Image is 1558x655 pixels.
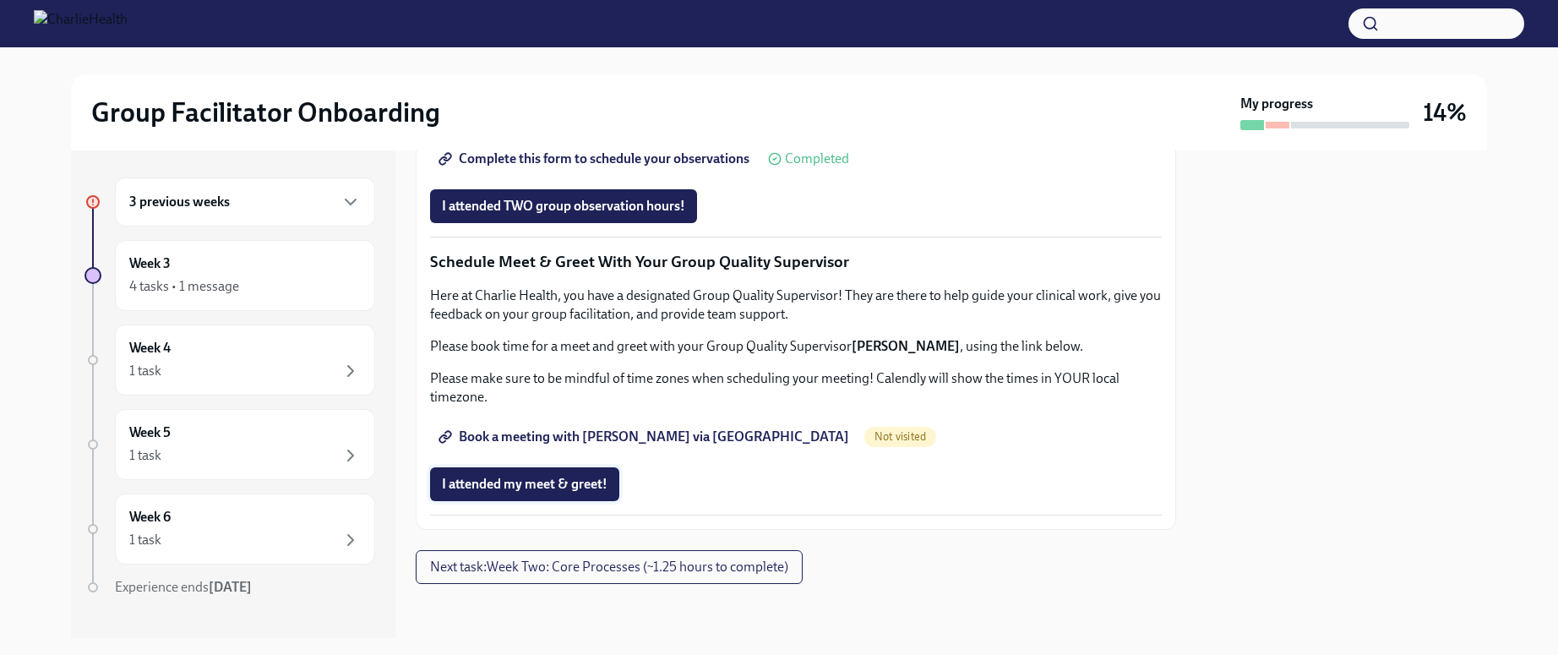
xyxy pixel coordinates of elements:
[430,420,861,454] a: Book a meeting with [PERSON_NAME] via [GEOGRAPHIC_DATA]
[864,430,936,443] span: Not visited
[430,467,619,501] button: I attended my meet & greet!
[442,150,749,167] span: Complete this form to schedule your observations
[430,337,1162,356] p: Please book time for a meet and greet with your Group Quality Supervisor , using the link below.
[430,189,697,223] button: I attended TWO group observation hours!
[129,277,239,296] div: 4 tasks • 1 message
[129,531,161,549] div: 1 task
[115,579,252,595] span: Experience ends
[129,339,171,358] h6: Week 4
[442,428,849,445] span: Book a meeting with [PERSON_NAME] via [GEOGRAPHIC_DATA]
[430,142,761,176] a: Complete this form to schedule your observations
[1423,97,1467,128] h3: 14%
[442,476,607,493] span: I attended my meet & greet!
[430,287,1162,324] p: Here at Charlie Health, you have a designated Group Quality Supervisor! They are there to help gu...
[785,152,849,166] span: Completed
[852,338,960,354] strong: [PERSON_NAME]
[442,198,685,215] span: I attended TWO group observation hours!
[84,494,375,565] a: Week 61 task
[430,369,1162,407] p: Please make sure to be mindful of time zones when scheduling your meeting! Calendly will show the...
[129,423,171,442] h6: Week 5
[129,193,230,211] h6: 3 previous weeks
[84,240,375,311] a: Week 34 tasks • 1 message
[430,251,1162,273] p: Schedule Meet & Greet With Your Group Quality Supervisor
[129,446,161,465] div: 1 task
[129,362,161,380] div: 1 task
[34,10,128,37] img: CharlieHealth
[91,96,440,129] h2: Group Facilitator Onboarding
[416,550,803,584] button: Next task:Week Two: Core Processes (~1.25 hours to complete)
[129,508,171,527] h6: Week 6
[209,579,252,595] strong: [DATE]
[430,559,788,576] span: Next task : Week Two: Core Processes (~1.25 hours to complete)
[84,325,375,396] a: Week 41 task
[84,409,375,480] a: Week 51 task
[1240,95,1313,113] strong: My progress
[129,254,171,273] h6: Week 3
[115,177,375,227] div: 3 previous weeks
